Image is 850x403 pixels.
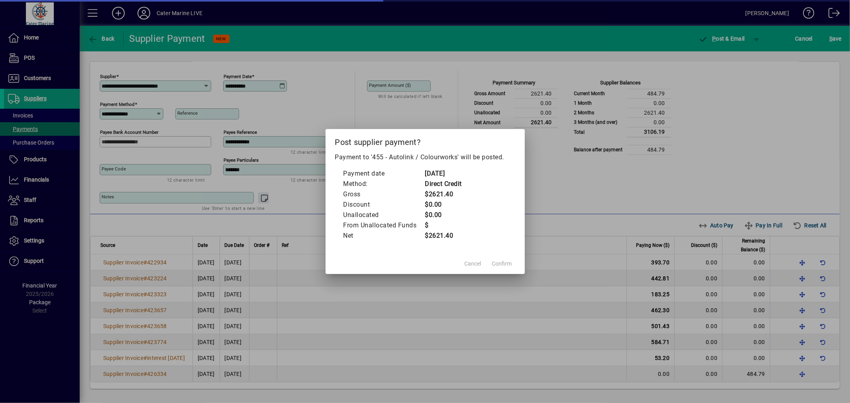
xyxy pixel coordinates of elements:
[425,189,462,200] td: $2621.40
[425,220,462,231] td: $
[425,231,462,241] td: $2621.40
[343,168,425,179] td: Payment date
[343,231,425,241] td: Net
[343,189,425,200] td: Gross
[335,153,515,162] p: Payment to '455 - Autolink / Colourworks' will be posted.
[343,179,425,189] td: Method:
[343,200,425,210] td: Discount
[425,168,462,179] td: [DATE]
[326,129,525,152] h2: Post supplier payment?
[425,200,462,210] td: $0.00
[343,210,425,220] td: Unallocated
[425,179,462,189] td: Direct Credit
[425,210,462,220] td: $0.00
[343,220,425,231] td: From Unallocated Funds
